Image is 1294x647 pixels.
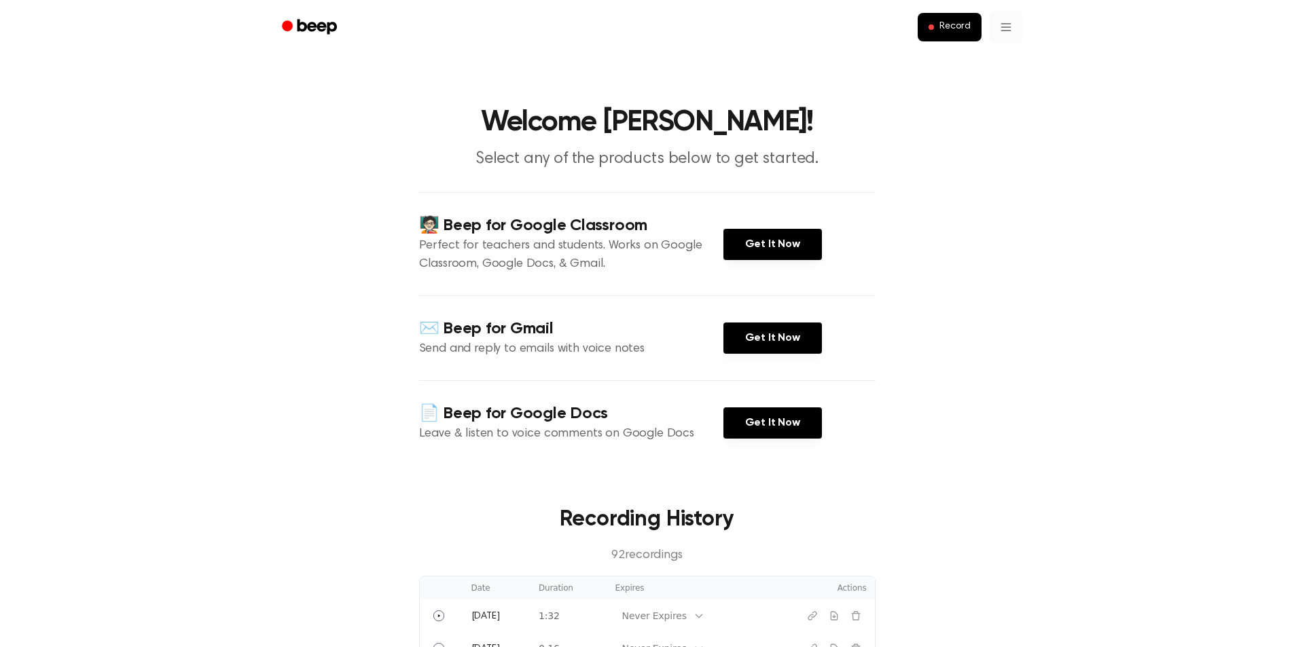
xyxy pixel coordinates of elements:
[723,407,822,439] a: Get It Now
[622,609,687,623] div: Never Expires
[939,21,970,33] span: Record
[845,605,867,627] button: Delete recording
[823,605,845,627] button: Download recording
[419,318,723,340] h4: ✉️ Beep for Gmail
[419,340,723,358] p: Send and reply to emails with voice notes
[531,576,607,599] th: Duration
[531,599,607,632] td: 1:32
[441,547,854,565] p: 92 recording s
[463,576,531,599] th: Date
[471,612,500,621] span: [DATE]
[766,576,875,599] th: Actions
[428,605,450,627] button: Play
[272,14,349,41] a: Beep
[990,11,1022,43] button: Open menu
[723,229,822,260] a: Get It Now
[918,13,981,41] button: Record
[419,403,723,425] h4: 📄 Beep for Google Docs
[300,109,995,137] h1: Welcome [PERSON_NAME]!
[441,503,854,536] h3: Recording History
[419,425,723,443] p: Leave & listen to voice comments on Google Docs
[419,237,723,274] p: Perfect for teachers and students. Works on Google Classroom, Google Docs, & Gmail.
[387,148,908,170] p: Select any of the products below to get started.
[802,605,823,627] button: Copy link
[419,215,723,237] h4: 🧑🏻‍🏫 Beep for Google Classroom
[607,576,766,599] th: Expires
[723,322,822,354] a: Get It Now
